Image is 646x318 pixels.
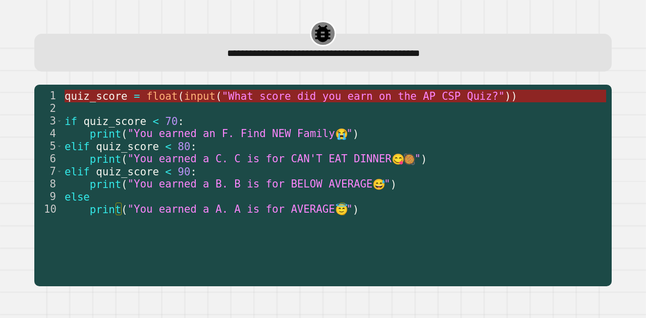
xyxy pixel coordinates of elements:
[178,140,190,152] span: 80
[34,165,63,178] div: 7
[96,165,159,177] span: quiz_score
[90,178,121,190] span: print
[65,165,90,177] span: elif
[65,190,90,203] span: else
[34,115,63,128] div: 3
[34,102,63,115] div: 2
[65,115,77,127] span: if
[34,190,63,203] div: 9
[121,128,127,140] span: (
[335,128,347,140] span: 😭
[178,90,184,102] span: (
[165,115,178,127] span: 70
[121,203,127,215] span: (
[65,90,128,102] span: quiz_score
[121,178,127,190] span: (
[222,90,505,102] span: "What score did you earn on the AP CSP Quiz?"
[421,153,427,165] span: )
[190,165,196,177] span: :
[34,90,63,102] div: 1
[128,203,353,215] span: "You earned a A. A is for AVERAGE "
[190,140,196,152] span: :
[184,90,216,102] span: input
[134,90,140,102] span: =
[96,140,159,152] span: quiz_score
[403,153,415,165] span: 🥘
[128,178,391,190] span: "You earned a B. B is for BELOW AVERAGE "
[90,128,121,140] span: print
[121,153,127,165] span: (
[505,90,517,102] span: ))
[353,128,359,140] span: )
[178,115,184,127] span: :
[392,153,403,165] span: 😋
[57,165,62,178] span: Toggle code folding, rows 7 through 8
[153,115,159,127] span: <
[165,165,171,177] span: <
[335,203,347,216] span: 😇
[34,203,63,216] div: 10
[34,153,63,165] div: 6
[57,140,62,153] span: Toggle code folding, rows 5 through 6
[90,153,121,165] span: print
[34,128,63,140] div: 4
[128,153,421,165] span: "You earned a C. C is for CAN'T EAT DINNER "
[84,115,147,127] span: quiz_score
[57,115,62,128] span: Toggle code folding, rows 3 through 4
[34,140,63,153] div: 5
[353,203,359,215] span: )
[128,128,353,140] span: "You earned an F. Find NEW Family "
[65,140,90,152] span: elif
[146,90,178,102] span: float
[34,178,63,190] div: 8
[391,178,397,190] span: )
[372,178,384,190] span: 😅
[165,140,171,152] span: <
[216,90,222,102] span: (
[178,165,190,177] span: 90
[90,203,121,215] span: print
